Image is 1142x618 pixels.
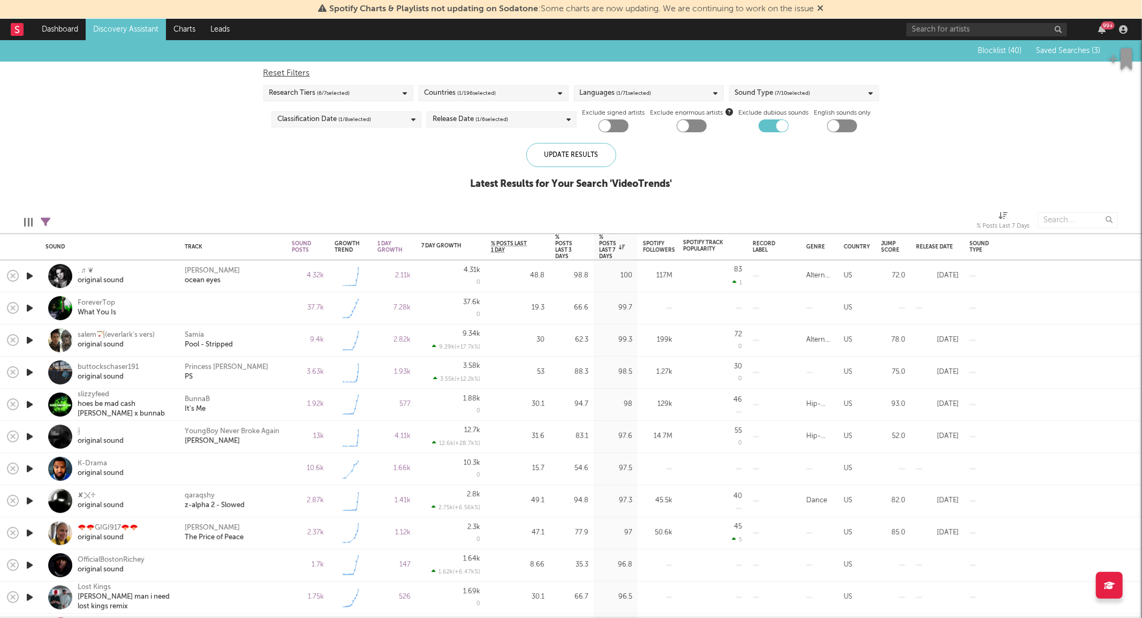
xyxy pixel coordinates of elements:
div: 99 + [1101,21,1115,29]
a: Discovery Assistant [86,19,166,40]
div: 62.3 [555,334,588,346]
div: . ♬ ❦ [78,266,124,276]
div: Sound Type [970,240,989,253]
div: US [844,302,852,314]
div: 97.6 [599,430,632,443]
div: 129k [643,398,672,411]
div: original sound [78,533,138,542]
span: Spotify Charts & Playlists not updating on Sodatone [330,5,539,13]
div: US [844,398,852,411]
div: 99.7 [599,302,632,314]
div: 83.1 [555,430,588,443]
a: [PERSON_NAME] [185,436,240,446]
div: 4.32k [292,269,324,282]
div: Lost Kings [78,583,171,592]
div: 1.7k [292,559,324,571]
div: 1.27k [643,366,672,379]
div: [DATE] [916,366,959,379]
a: ocean eyes [185,276,221,285]
div: 117M [643,269,672,282]
span: Saved Searches [1036,47,1100,55]
div: Languages [580,87,652,100]
div: 52.0 [881,430,905,443]
div: 0 [477,312,480,318]
div: 🪭🪭GIGI917🪭🪭 [78,523,138,533]
div: 19.3 [491,302,544,314]
div: 0 [477,601,480,607]
div: 97.5 [599,462,632,475]
div: 30.1 [491,591,544,604]
div: 4.11k [377,430,411,443]
div: 1 [732,279,742,286]
div: 4.31k [464,267,480,274]
div: 72 [735,331,742,338]
a: Lost Kings[PERSON_NAME] man i need lost kings remix [78,583,171,612]
div: Filters(2 filters active) [41,207,50,238]
div: 30 [734,363,742,370]
div: 40 [733,493,742,500]
div: Country [844,244,870,250]
div: 1.75k [292,591,324,604]
a: OfficialBostonRicheyoriginal sound [78,555,145,575]
div: slizzyfeed [78,390,171,400]
div: 2.87k [292,494,324,507]
div: 10.6k [292,462,324,475]
div: Jump Score [881,240,899,253]
div: US [844,462,852,475]
a: ForeverTopWhat You Is [78,298,116,318]
div: 0 [477,280,480,285]
a: [PERSON_NAME] [185,266,240,276]
div: 96.5 [599,591,632,604]
div: 10.3k [464,459,480,466]
div: 77.9 [555,526,588,539]
div: YoungBoy Never Broke Again [185,427,279,436]
label: Exclude signed artists [582,107,645,119]
div: Dance [806,494,827,507]
div: 1.64k [463,555,480,562]
div: Spotify Followers [643,240,675,253]
div: 88.3 [555,366,588,379]
div: Sound Posts [292,240,311,253]
a: PS [185,372,193,382]
div: 31.6 [491,430,544,443]
div: 98.5 [599,366,632,379]
div: Countries [425,87,496,100]
div: 0 [477,472,480,478]
div: % Posts Last 7 Days [977,220,1030,233]
span: Blocklist [978,47,1022,55]
div: 9.29k ( +17.7k % ) [432,343,480,350]
div: 2.3k [467,524,480,531]
div: 82.0 [881,494,905,507]
a: BunnaB [185,395,210,404]
div: Classification Date [277,113,371,126]
a: 🪭🪭GIGI917🪭🪭original sound [78,523,138,542]
span: ( 1 / 196 selected) [458,87,496,100]
div: Hip-Hop/Rap [806,430,833,443]
a: z-alpha 2 - Slowed [185,501,245,510]
div: Alternative [806,269,833,282]
div: 48.8 [491,269,544,282]
div: 5 [732,536,742,543]
span: ( 1 / 6 selected) [475,113,508,126]
div: Release Date [916,244,954,250]
span: ( 3 ) [1092,47,1100,55]
div: 93.0 [881,398,905,411]
div: US [844,366,852,379]
div: 0 [738,376,742,382]
div: 97.3 [599,494,632,507]
div: ⃟⃞ [78,427,124,436]
div: Latest Results for Your Search ' VideoTrends ' [470,178,672,191]
span: Exclude enormous artists [650,107,733,119]
div: 98.8 [555,269,588,282]
div: US [844,494,852,507]
button: Exclude enormous artists [725,107,733,117]
div: 98 [599,398,632,411]
div: Update Results [526,143,616,167]
div: Alternative [806,334,833,346]
div: 35.3 [555,559,588,571]
div: 66.7 [555,591,588,604]
a: slizzyfeedhoes be mad cash [PERSON_NAME] x bunnab [78,390,171,419]
div: 94.8 [555,494,588,507]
